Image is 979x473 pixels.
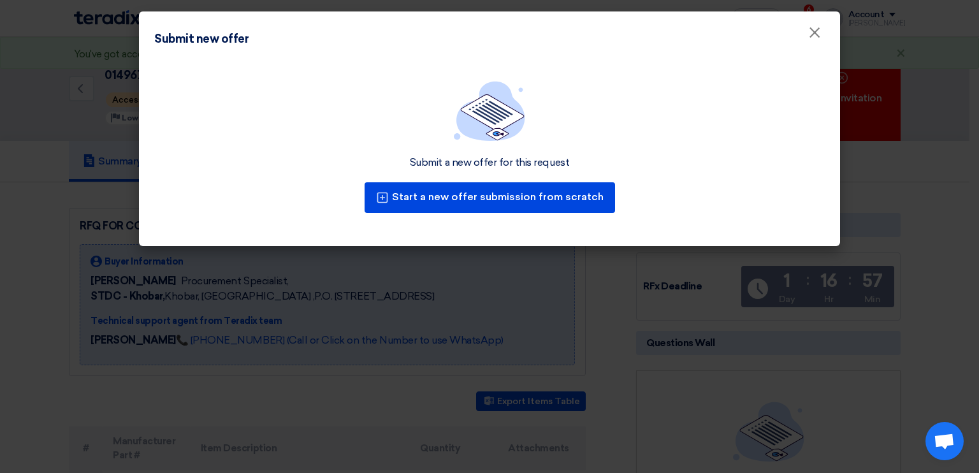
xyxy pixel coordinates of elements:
div: Submit a new offer for this request [410,156,569,170]
img: empty_state_list.svg [454,81,525,141]
button: Close [798,20,831,46]
div: Submit new offer [154,31,249,48]
a: Open chat [925,422,964,460]
span: × [808,23,821,48]
button: Start a new offer submission from scratch [365,182,615,213]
